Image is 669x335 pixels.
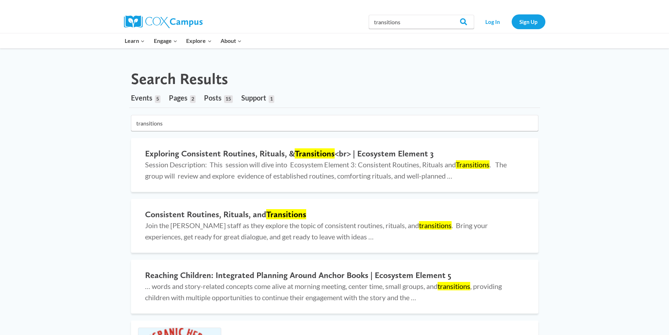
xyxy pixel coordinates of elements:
a: Posts15 [204,88,232,108]
mark: Transitions [456,160,490,169]
span: About [221,36,242,45]
span: Engage [154,36,177,45]
a: Events5 [131,88,160,108]
span: Join the [PERSON_NAME] staff as they explore the topic of consistent routines, rituals, and . Bri... [145,221,488,241]
nav: Secondary Navigation [478,14,545,29]
span: Events [131,94,152,102]
span: Pages [169,94,188,102]
h2: Reaching Children: Integrated Planning Around Anchor Books | Ecosystem Element 5 [145,270,524,281]
span: Learn [125,36,145,45]
span: … words and story-related concepts come alive at morning meeting, center time, small groups, and ... [145,282,502,302]
a: Sign Up [512,14,545,29]
input: Search Cox Campus [369,15,474,29]
h2: Consistent Routines, Rituals, and [145,210,524,220]
span: 15 [224,95,232,103]
mark: Transitions [266,209,306,219]
a: Exploring Consistent Routines, Rituals, &Transitions<br> | Ecosystem Element 3 Session Descriptio... [131,138,538,192]
mark: transitions [419,221,452,230]
a: Consistent Routines, Rituals, andTransitions Join the [PERSON_NAME] staff as they explore the top... [131,199,538,253]
a: Reaching Children: Integrated Planning Around Anchor Books | Ecosystem Element 5 … words and stor... [131,260,538,314]
span: Support [241,94,266,102]
span: Posts [204,94,222,102]
nav: Primary Navigation [120,33,246,48]
a: Log In [478,14,508,29]
span: Explore [186,36,211,45]
mark: transitions [438,282,470,290]
a: Pages2 [169,88,196,108]
img: Cox Campus [124,15,203,28]
span: 1 [269,95,274,103]
h2: Exploring Consistent Routines, Rituals, & <br> | Ecosystem Element 3 [145,149,524,159]
a: Support1 [241,88,274,108]
span: Session Description: This session will dive into Ecosystem Element 3: Consistent Routines, Ritual... [145,160,507,180]
span: 2 [190,95,196,103]
span: 5 [155,95,160,103]
mark: Transitions [295,148,335,159]
input: Search for... [131,115,538,131]
h1: Search Results [131,70,228,88]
